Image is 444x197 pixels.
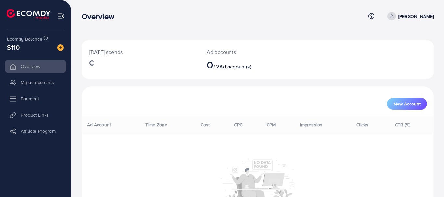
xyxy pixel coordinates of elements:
[219,63,251,70] span: Ad account(s)
[207,57,213,72] span: 0
[57,12,65,20] img: menu
[394,102,421,106] span: New Account
[207,48,279,56] p: Ad accounts
[387,98,427,110] button: New Account
[385,12,434,20] a: [PERSON_NAME]
[82,12,120,21] h3: Overview
[7,9,50,19] img: logo
[398,12,434,20] p: [PERSON_NAME]
[207,58,279,71] h2: / 2
[57,44,64,51] img: image
[7,43,20,52] span: $110
[89,48,191,56] p: [DATE] spends
[7,36,42,42] span: Ecomdy Balance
